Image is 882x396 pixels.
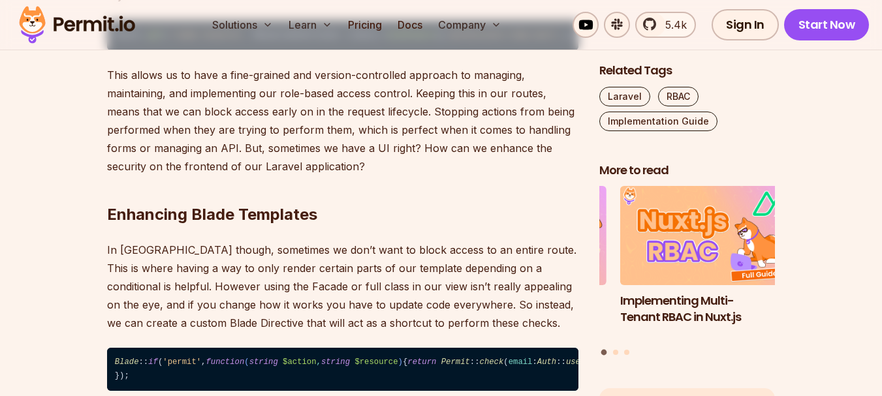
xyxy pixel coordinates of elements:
[107,348,578,391] code: :: ( , { :: ( : :: ()->email, : , : ); });
[354,358,398,367] span: $resource
[148,358,158,367] span: if
[206,358,402,367] span: ( )
[441,358,470,367] span: Permit
[712,9,779,40] a: Sign In
[784,9,870,40] a: Start Now
[635,12,696,38] a: 5.4k
[599,87,650,106] a: Laravel
[613,350,618,355] button: Go to slide 2
[430,187,606,342] li: 3 of 3
[624,350,629,355] button: Go to slide 3
[163,358,201,367] span: 'permit'
[657,17,687,33] span: 5.4k
[407,358,436,367] span: return
[249,358,278,367] span: string
[283,12,338,38] button: Learn
[249,358,398,367] span: ,
[601,350,607,356] button: Go to slide 1
[207,12,278,38] button: Solutions
[433,12,507,38] button: Company
[599,187,776,358] div: Posts
[537,358,556,367] span: Auth
[13,3,141,47] img: Permit logo
[321,358,350,367] span: string
[107,241,578,332] p: In [GEOGRAPHIC_DATA] though, sometimes we don’t want to block access to an entire route. This is ...
[620,187,796,342] li: 1 of 3
[599,63,776,79] h2: Related Tags
[115,358,139,367] span: Blade
[430,293,606,341] h3: Policy-Based Access Control (PBAC) Isn’t as Great as You Think
[620,293,796,326] h3: Implementing Multi-Tenant RBAC in Nuxt.js
[206,358,244,367] span: function
[283,358,316,367] span: $action
[343,12,387,38] a: Pricing
[480,358,504,367] span: check
[392,12,428,38] a: Docs
[107,66,578,175] p: This allows us to have a fine-grained and version-controlled approach to managing, maintaining, a...
[620,187,796,286] img: Implementing Multi-Tenant RBAC in Nuxt.js
[509,358,533,367] span: email
[430,187,606,286] img: Policy-Based Access Control (PBAC) Isn’t as Great as You Think
[599,162,776,179] h2: More to read
[107,152,578,225] h2: Enhancing Blade Templates
[620,187,796,342] a: Implementing Multi-Tenant RBAC in Nuxt.jsImplementing Multi-Tenant RBAC in Nuxt.js
[599,112,717,131] a: Implementation Guide
[658,87,699,106] a: RBAC
[566,358,585,367] span: user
